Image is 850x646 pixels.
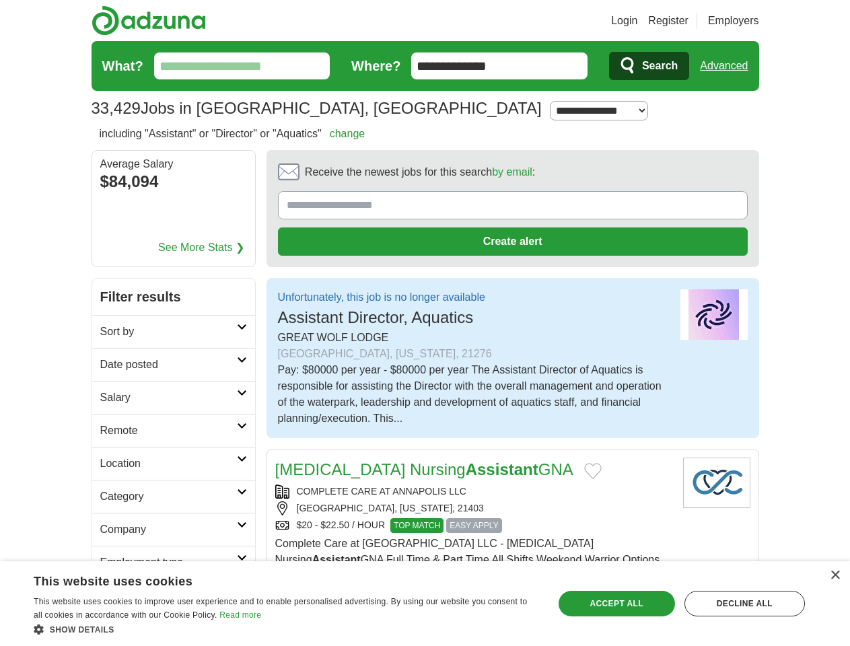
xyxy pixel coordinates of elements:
[684,591,805,616] div: Decline all
[92,513,255,546] a: Company
[275,460,573,478] a: [MEDICAL_DATA] NursingAssistantGNA
[92,315,255,348] a: Sort by
[100,456,237,472] h2: Location
[351,56,400,76] label: Where?
[92,348,255,381] a: Date posted
[100,126,365,142] h2: including "Assistant" or "Director" or "Aquatics"
[100,390,237,406] h2: Salary
[92,447,255,480] a: Location
[100,423,237,439] h2: Remote
[708,13,759,29] a: Employers
[559,591,675,616] div: Accept all
[278,289,485,306] p: Unfortunately, this job is no longer available
[446,518,501,533] span: EASY APPLY
[219,610,261,620] a: Read more, opens a new window
[700,52,748,79] a: Advanced
[100,159,247,170] div: Average Salary
[312,554,361,565] strong: Assistant
[92,279,255,315] h2: Filter results
[611,13,637,29] a: Login
[492,166,532,178] a: by email
[278,362,670,427] div: Pay: $80000 per year - $80000 per year The Assistant Director of Aquatics is responsible for assi...
[305,164,535,180] span: Receive the newest jobs for this search :
[92,5,206,36] img: Adzuna logo
[278,227,748,256] button: Create alert
[92,480,255,513] a: Category
[330,128,365,139] a: change
[92,99,542,117] h1: Jobs in [GEOGRAPHIC_DATA], [GEOGRAPHIC_DATA]
[278,308,474,326] span: Assistant Director, Aquatics
[642,52,678,79] span: Search
[609,52,689,80] button: Search
[278,346,670,362] div: [GEOGRAPHIC_DATA], [US_STATE], 21276
[275,485,672,499] div: COMPLETE CARE AT ANNAPOLIS LLC
[683,458,750,508] img: Company logo
[34,569,504,589] div: This website uses cookies
[92,381,255,414] a: Salary
[466,460,538,478] strong: Assistant
[92,546,255,579] a: Employment type
[100,357,237,373] h2: Date posted
[680,289,748,340] img: J-Vers logo
[50,625,114,635] span: Show details
[158,240,244,256] a: See More Stats ❯
[92,414,255,447] a: Remote
[92,96,141,120] span: 33,429
[584,463,602,479] button: Add to favorite jobs
[830,571,840,581] div: Close
[275,518,672,533] div: $20 - $22.50 / HOUR
[34,622,538,636] div: Show details
[278,330,670,362] div: GREAT WOLF LODGE
[390,518,444,533] span: TOP MATCH
[100,324,237,340] h2: Sort by
[100,522,237,538] h2: Company
[100,489,237,505] h2: Category
[275,538,660,630] span: Complete Care at [GEOGRAPHIC_DATA] LLC - [MEDICAL_DATA] Nursing GNA Full Time & Part Time All Shi...
[34,597,527,620] span: This website uses cookies to improve user experience and to enable personalised advertising. By u...
[648,13,688,29] a: Register
[100,170,247,194] div: $84,094
[275,501,672,515] div: [GEOGRAPHIC_DATA], [US_STATE], 21403
[102,56,143,76] label: What?
[100,554,237,571] h2: Employment type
